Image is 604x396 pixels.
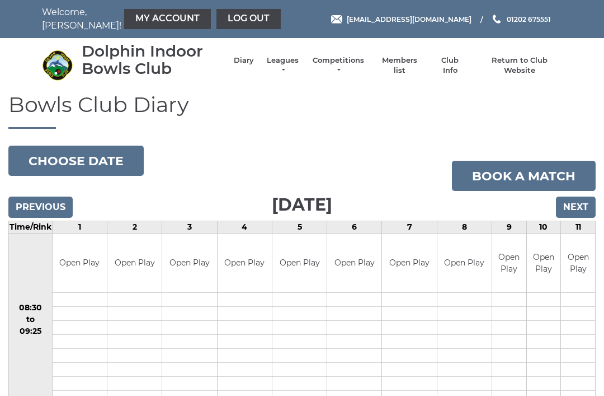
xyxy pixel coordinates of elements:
[107,221,162,234] td: 2
[265,55,300,76] a: Leagues
[327,234,381,292] td: Open Play
[478,55,562,76] a: Return to Club Website
[217,221,272,234] td: 4
[234,55,254,66] a: Diary
[347,15,471,23] span: [EMAIL_ADDRESS][DOMAIN_NAME]
[437,221,492,234] td: 8
[526,221,561,234] td: 10
[312,55,365,76] a: Competitions
[556,197,596,218] input: Next
[327,221,382,234] td: 6
[8,197,73,218] input: Previous
[493,15,501,24] img: Phone us
[107,234,162,292] td: Open Play
[9,221,53,234] td: Time/Rink
[8,93,596,129] h1: Bowls Club Diary
[272,234,327,292] td: Open Play
[452,161,596,191] a: Book a match
[491,14,551,25] a: Phone us 01202 675551
[434,55,466,76] a: Club Info
[527,234,561,292] td: Open Play
[52,221,107,234] td: 1
[507,15,551,23] span: 01202 675551
[376,55,422,76] a: Members list
[492,221,527,234] td: 9
[42,50,73,81] img: Dolphin Indoor Bowls Club
[331,15,342,24] img: Email
[382,221,437,234] td: 7
[331,14,471,25] a: Email [EMAIL_ADDRESS][DOMAIN_NAME]
[53,234,107,292] td: Open Play
[382,234,436,292] td: Open Play
[42,6,249,32] nav: Welcome, [PERSON_NAME]!
[218,234,272,292] td: Open Play
[124,9,211,29] a: My Account
[216,9,281,29] a: Log out
[82,43,223,77] div: Dolphin Indoor Bowls Club
[8,146,144,176] button: Choose date
[492,234,526,292] td: Open Play
[162,221,217,234] td: 3
[561,234,595,292] td: Open Play
[162,234,216,292] td: Open Play
[561,221,596,234] td: 11
[437,234,492,292] td: Open Play
[272,221,327,234] td: 5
